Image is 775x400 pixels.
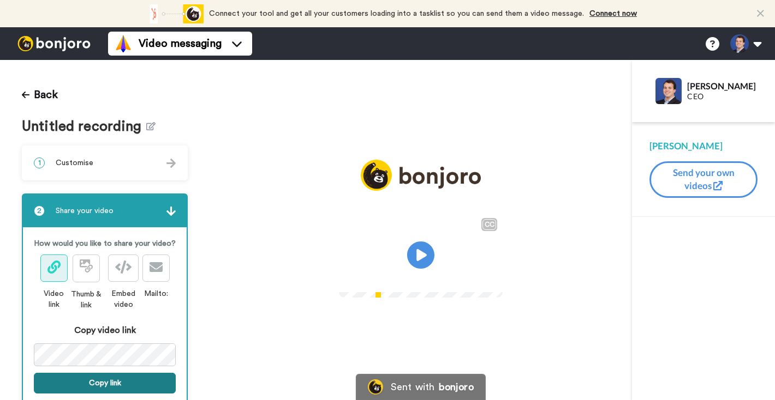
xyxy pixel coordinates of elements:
[209,10,584,17] span: Connect your tool and get all your customers loading into a tasklist so you can send them a video...
[356,374,486,400] a: Bonjoro LogoSent withbonjoro
[34,157,45,168] span: 1
[482,219,496,230] div: CC
[166,159,176,168] img: arrow.svg
[687,92,757,101] div: CEO
[68,289,104,311] div: Thumb & link
[649,161,758,198] button: Send your own videos
[368,379,383,395] img: Bonjoro Logo
[439,382,474,392] div: bonjoro
[347,270,366,283] span: 2:16
[368,270,372,283] span: /
[56,205,114,216] span: Share your video
[34,324,176,337] div: Copy video link
[34,238,176,249] p: How would you like to share your video?
[649,140,758,153] div: [PERSON_NAME]
[34,373,176,393] button: Copy link
[115,35,132,52] img: vm-color.svg
[687,81,757,91] div: [PERSON_NAME]
[391,382,434,392] div: Sent with
[655,78,682,104] img: Profile Image
[589,10,637,17] a: Connect now
[22,119,146,135] span: Untitled recording
[13,36,95,51] img: bj-logo-header-white.svg
[166,207,176,216] img: arrow.svg
[104,288,142,310] div: Embed video
[22,82,58,108] button: Back
[482,271,493,282] img: Full screen
[374,270,393,283] span: 8:35
[139,36,222,51] span: Video messaging
[144,4,204,23] div: animation
[40,288,68,310] div: Video link
[56,157,93,168] span: Customise
[361,160,481,191] img: logo_full.png
[34,205,45,216] span: 2
[22,146,188,180] div: 1Customise
[142,288,170,299] div: Mailto:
